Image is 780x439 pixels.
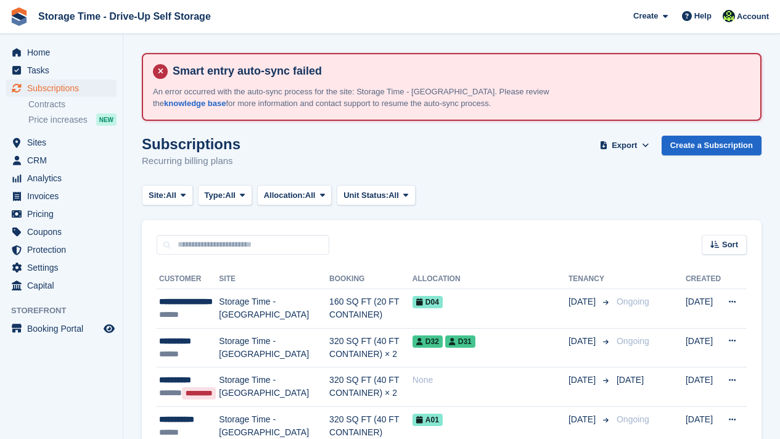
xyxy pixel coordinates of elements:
td: 160 SQ FT (20 FT CONTAINER) [329,289,413,329]
button: Site: All [142,185,193,205]
span: Ongoing [617,336,649,346]
a: Storage Time - Drive-Up Self Storage [33,6,216,27]
span: All [388,189,399,202]
a: menu [6,80,117,97]
span: [DATE] [569,335,598,348]
span: Site: [149,189,166,202]
span: Allocation: [264,189,305,202]
span: [DATE] [569,295,598,308]
td: Storage Time - [GEOGRAPHIC_DATA] [219,328,329,367]
a: menu [6,44,117,61]
span: Account [737,10,769,23]
button: Allocation: All [257,185,332,205]
span: Capital [27,277,101,294]
td: 320 SQ FT (40 FT CONTAINER) × 2 [329,367,413,407]
a: menu [6,223,117,240]
span: [DATE] [617,375,644,385]
span: Protection [27,241,101,258]
td: [DATE] [686,367,721,407]
span: Sites [27,134,101,151]
h4: Smart entry auto-sync failed [168,64,750,78]
span: Help [694,10,712,22]
button: Type: All [198,185,252,205]
span: Settings [27,259,101,276]
a: menu [6,205,117,223]
span: D04 [413,296,443,308]
button: Export [597,136,652,156]
img: stora-icon-8386f47178a22dfd0bd8f6a31ec36ba5ce8667c1dd55bd0f319d3a0aa187defe.svg [10,7,28,26]
h1: Subscriptions [142,136,240,152]
a: Contracts [28,99,117,110]
span: All [305,189,316,202]
a: menu [6,62,117,79]
td: [DATE] [686,289,721,329]
a: menu [6,134,117,151]
span: Export [612,139,637,152]
a: Preview store [102,321,117,336]
span: Analytics [27,170,101,187]
span: [DATE] [569,413,598,426]
span: Ongoing [617,414,649,424]
a: menu [6,187,117,205]
span: CRM [27,152,101,169]
a: menu [6,259,117,276]
span: Price increases [28,114,88,126]
td: Storage Time - [GEOGRAPHIC_DATA] [219,367,329,407]
a: menu [6,241,117,258]
th: Tenancy [569,269,612,289]
span: Create [633,10,658,22]
span: Invoices [27,187,101,205]
span: D32 [413,335,443,348]
th: Site [219,269,329,289]
span: D31 [445,335,475,348]
span: Storefront [11,305,123,317]
div: None [413,374,569,387]
a: menu [6,320,117,337]
a: knowledge base [164,99,226,108]
span: Booking Portal [27,320,101,337]
span: [DATE] [569,374,598,387]
span: Ongoing [617,297,649,306]
img: Laaibah Sarwar [723,10,735,22]
span: Home [27,44,101,61]
span: Coupons [27,223,101,240]
span: Unit Status: [343,189,388,202]
p: Recurring billing plans [142,154,240,168]
span: Sort [722,239,738,251]
button: Unit Status: All [337,185,415,205]
span: All [166,189,176,202]
th: Customer [157,269,219,289]
p: An error occurred with the auto-sync process for the site: Storage Time - [GEOGRAPHIC_DATA]. Plea... [153,86,585,110]
span: All [225,189,236,202]
span: Tasks [27,62,101,79]
span: Pricing [27,205,101,223]
td: Storage Time - [GEOGRAPHIC_DATA] [219,289,329,329]
a: menu [6,170,117,187]
a: menu [6,277,117,294]
a: Create a Subscription [662,136,762,156]
td: [DATE] [686,328,721,367]
th: Allocation [413,269,569,289]
span: Subscriptions [27,80,101,97]
a: Price increases NEW [28,113,117,126]
span: A01 [413,414,443,426]
a: menu [6,152,117,169]
span: Type: [205,189,226,202]
th: Booking [329,269,413,289]
div: NEW [96,113,117,126]
td: 320 SQ FT (40 FT CONTAINER) × 2 [329,328,413,367]
th: Created [686,269,721,289]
